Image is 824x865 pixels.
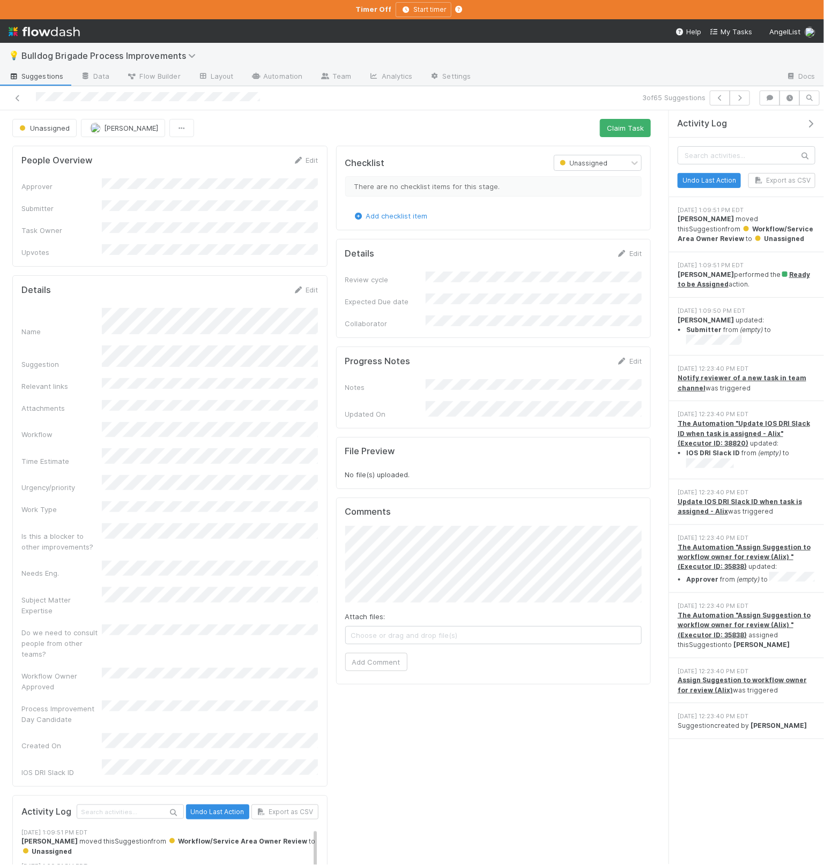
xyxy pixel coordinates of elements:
[345,507,642,517] h5: Comments
[421,69,480,86] a: Settings
[345,611,385,622] label: Attach files:
[678,712,815,721] div: [DATE] 12:23:40 PM EDT
[678,419,815,471] div: updated:
[21,671,102,692] div: Workflow Owner Approved
[678,146,815,164] input: Search activities...
[77,804,184,819] input: Search activities...
[21,767,102,778] div: IOS DRI Slack ID
[90,123,101,133] img: avatar_b18de8e2-1483-4e81-aa60-0a3d21592880.png
[617,357,642,365] a: Edit
[678,225,813,243] span: Workflow/Service Area Owner Review
[740,326,763,334] em: (empty)
[678,498,802,515] strong: Update IOS DRI Slack ID when task is assigned - Alix
[293,285,318,294] a: Edit
[21,837,78,845] strong: [PERSON_NAME]
[360,69,421,86] a: Analytics
[17,124,70,132] span: Unassigned
[21,837,318,856] div: moved this Suggestion from to
[21,403,102,413] div: Attachments
[81,119,165,137] button: [PERSON_NAME]
[737,575,760,583] em: (empty)
[678,206,815,215] div: [DATE] 1:09:51 PM EDT
[678,497,815,517] div: was triggered
[21,456,102,467] div: Time Estimate
[678,611,815,650] div: assigned this Suggestion to
[21,807,75,817] h5: Activity Log
[21,381,102,392] div: Relevant links
[21,627,102,659] div: Do we need to consult people from other teams?
[678,676,807,694] a: Assign Suggestion to workflow owner for review (Alix)
[104,124,158,132] span: [PERSON_NAME]
[242,69,311,86] a: Automation
[21,595,102,616] div: Subject Matter Expertise
[677,118,727,129] span: Activity Log
[678,533,815,543] div: [DATE] 12:23:40 PM EDT
[678,173,741,188] button: Undo Last Action
[678,419,810,447] a: The Automation "Update IOS DRI Slack ID when task is assigned - Alix" (Executor ID: 38820)
[675,26,701,37] div: Help
[21,531,102,552] div: Is this a blocker to other improvements?
[558,159,608,167] span: Unassigned
[678,374,806,392] strong: Notify reviewer of a new task in team channel
[21,482,102,493] div: Urgency/priority
[710,26,752,37] a: My Tasks
[678,675,815,695] div: was triggered
[21,568,102,578] div: Needs Eng.
[686,448,815,471] li: from to
[21,740,102,751] div: Created On
[21,504,102,515] div: Work Type
[748,173,815,188] button: Export as CSV
[355,5,391,13] strong: Timer Off
[777,69,824,86] a: Docs
[678,667,815,676] div: [DATE] 12:23:40 PM EDT
[678,270,815,290] div: performed the action.
[21,203,102,214] div: Submitter
[678,373,815,393] div: was triggered
[396,2,451,17] button: Start timer
[21,155,92,166] h5: People Overview
[21,847,72,855] span: Unassigned
[21,429,102,440] div: Workflow
[686,572,815,585] li: from to
[345,446,395,457] h5: File Preview
[21,50,201,61] span: Bulldog Brigade Process Improvements
[678,488,815,497] div: [DATE] 12:23:40 PM EDT
[805,27,815,37] img: avatar_b18de8e2-1483-4e81-aa60-0a3d21592880.png
[733,641,790,649] strong: [PERSON_NAME]
[600,119,651,137] button: Claim Task
[345,382,426,393] div: Notes
[346,627,642,644] span: Choose or drag and drop file(s)
[678,721,815,731] div: Suggestion created by
[678,543,815,585] div: updated:
[21,326,102,337] div: Name
[21,285,51,296] h5: Details
[678,543,811,571] a: The Automation "Assign Suggestion to workflow owner for review (Alix) " (Executor ID: 35838)
[617,249,642,258] a: Edit
[9,22,80,41] img: logo-inverted-e16ddd16eac7371096b0.svg
[678,261,815,270] div: [DATE] 1:09:51 PM EDT
[9,51,19,60] span: 💡
[345,446,642,480] div: No file(s) uploaded.
[345,296,426,307] div: Expected Due date
[21,181,102,192] div: Approver
[345,158,385,169] h5: Checklist
[678,215,734,223] strong: [PERSON_NAME]
[678,410,815,419] div: [DATE] 12:23:40 PM EDT
[710,27,752,36] span: My Tasks
[21,359,102,370] div: Suggestion
[189,69,242,86] a: Layout
[345,653,407,671] button: Add Comment
[678,306,815,315] div: [DATE] 1:09:50 PM EDT
[21,828,318,837] div: [DATE] 1:09:51 PM EDT
[186,804,249,819] button: Undo Last Action
[293,156,318,164] a: Edit
[769,27,800,36] span: AngelList
[686,325,815,348] li: from to
[353,212,428,220] a: Add checklist item
[751,721,807,729] strong: [PERSON_NAME]
[72,69,118,86] a: Data
[678,214,815,244] div: moved this Suggestion from to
